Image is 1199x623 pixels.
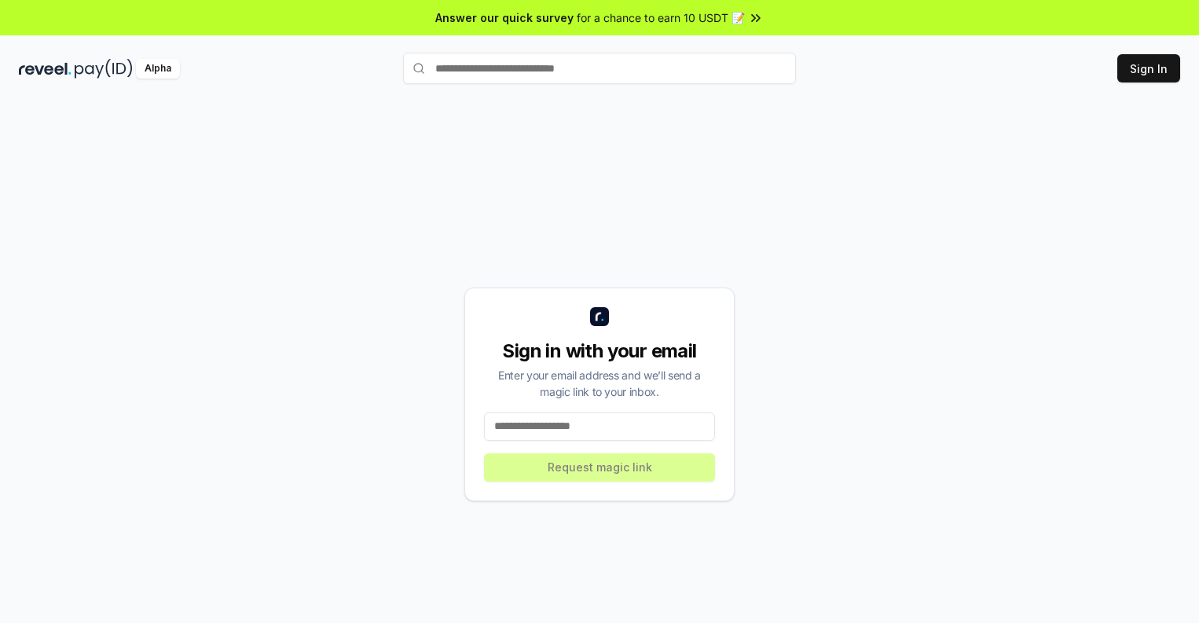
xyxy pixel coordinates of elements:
[1117,54,1180,82] button: Sign In
[590,307,609,326] img: logo_small
[577,9,745,26] span: for a chance to earn 10 USDT 📝
[435,9,574,26] span: Answer our quick survey
[75,59,133,79] img: pay_id
[484,367,715,400] div: Enter your email address and we’ll send a magic link to your inbox.
[484,339,715,364] div: Sign in with your email
[19,59,71,79] img: reveel_dark
[136,59,180,79] div: Alpha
